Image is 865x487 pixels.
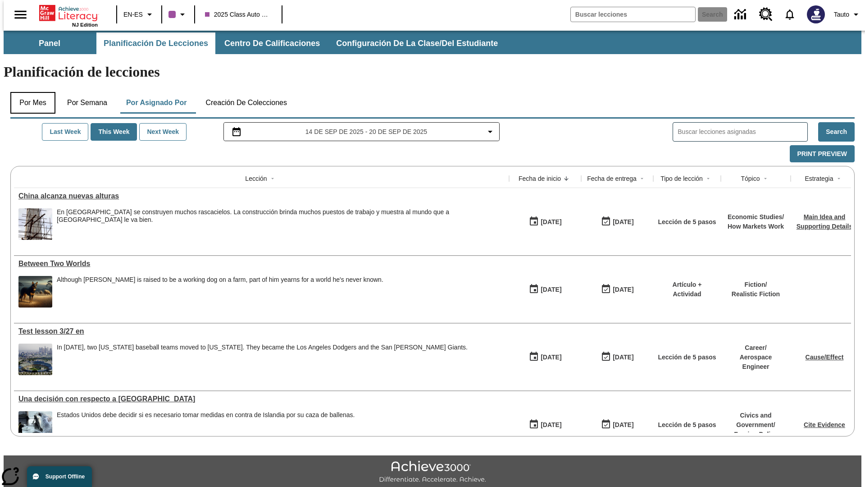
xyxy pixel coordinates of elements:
[541,216,561,228] div: [DATE]
[46,473,85,480] span: Support Offline
[18,192,505,200] div: China alcanza nuevas alturas
[60,92,114,114] button: Por semana
[57,411,355,419] div: Estados Unidos debe decidir si es necesario tomar medidas en contra de Islandia por su caza de ba...
[18,192,505,200] a: China alcanza nuevas alturas, Lessons
[703,173,714,184] button: Sort
[139,123,187,141] button: Next Week
[379,461,486,484] img: Achieve3000 Differentiate Accelerate Achieve
[18,327,505,335] div: Test lesson 3/27 en
[637,173,647,184] button: Sort
[587,174,637,183] div: Fecha de entrega
[198,92,294,114] button: Creación de colecciones
[305,127,427,137] span: 14 de sep de 2025 - 20 de sep de 2025
[598,416,637,433] button: 09/16/25: Último día en que podrá accederse la lección
[760,173,771,184] button: Sort
[732,289,780,299] p: Realistic Fiction
[658,353,716,362] p: Lección de 5 pasos
[561,173,572,184] button: Sort
[526,416,565,433] button: 09/15/25: Primer día en que estuvo disponible la lección
[725,353,786,372] p: Aerospace Engineer
[741,174,760,183] div: Tópico
[729,2,754,27] a: Centro de información
[613,284,633,295] div: [DATE]
[7,1,34,28] button: Abrir el menú lateral
[485,126,496,137] svg: Collapse Date Range Filter
[658,280,716,299] p: Artículo + Actividad
[728,222,784,231] p: How Markets Work
[18,395,505,403] div: Una decisión con respecto a Islandia
[658,420,716,430] p: Lección de 5 pasos
[267,173,278,184] button: Sort
[833,173,844,184] button: Sort
[329,32,505,54] button: Configuración de la clase/del estudiante
[217,32,327,54] button: Centro de calificaciones
[678,125,807,138] input: Buscar lecciones asignadas
[4,31,861,54] div: Subbarra de navegación
[598,281,637,298] button: 09/16/25: Último día en que podrá accederse la lección
[728,212,784,222] p: Economic Studies /
[245,174,267,183] div: Lección
[119,92,194,114] button: Por asignado por
[91,123,137,141] button: This Week
[806,354,844,361] a: Cause/Effect
[725,343,786,353] p: Career /
[598,213,637,230] button: 09/18/25: Último día en que podrá accederse la lección
[123,10,143,19] span: EN-ES
[541,352,561,363] div: [DATE]
[830,6,865,23] button: Perfil/Configuración
[96,32,215,54] button: Planificación de lecciones
[18,276,52,308] img: A dog with dark fur and light tan markings looks off into the distance while sheep graze in the b...
[732,280,780,289] p: Fiction /
[613,352,633,363] div: [DATE]
[39,4,98,22] a: Portada
[205,10,272,19] span: 2025 Class Auto Grade 13
[10,92,55,114] button: Por mes
[790,145,855,163] button: Print Preview
[613,216,633,228] div: [DATE]
[660,174,703,183] div: Tipo de lección
[57,208,505,240] div: En China se construyen muchos rascacielos. La construcción brinda muchos puestos de trabajo y mue...
[598,349,637,366] button: 09/16/25: Último día en que podrá accederse la lección
[228,126,496,137] button: Seleccione el intervalo de fechas opción del menú
[57,276,383,284] div: Although [PERSON_NAME] is raised to be a working dog on a farm, part of him yearns for a world he...
[18,208,52,240] img: Construction workers working on a steel structure at a construction site, with a skyscraper in th...
[725,430,786,439] p: Foreign Policy
[571,7,695,22] input: search field
[541,419,561,431] div: [DATE]
[613,419,633,431] div: [DATE]
[18,327,505,335] a: Test lesson 3/27 en, Lessons
[754,2,778,27] a: Centro de recursos, Se abrirá en una pestaña nueva.
[834,10,849,19] span: Tauto
[18,344,52,375] img: Dodgers stadium.
[4,64,861,80] h1: Planificación de lecciones
[541,284,561,295] div: [DATE]
[526,213,565,230] button: 09/17/25: Primer día en que estuvo disponible la lección
[526,349,565,366] button: 09/16/25: Primer día en que estuvo disponible la lección
[5,32,95,54] button: Panel
[57,344,468,351] div: In [DATE], two [US_STATE] baseball teams moved to [US_STATE]. They became the Los Angeles Dodgers...
[4,32,506,54] div: Subbarra de navegación
[18,260,505,268] div: Between Two Worlds
[57,344,468,375] div: In 1958, two New York baseball teams moved to California. They became the Los Angeles Dodgers and...
[165,6,191,23] button: El color de la clase es morado/púrpura. Cambiar el color de la clase.
[807,5,825,23] img: Avatar
[778,3,801,26] a: Notificaciones
[725,411,786,430] p: Civics and Government /
[57,276,383,308] div: Although Chip is raised to be a working dog on a farm, part of him yearns for a world he's never ...
[801,3,830,26] button: Escoja un nuevo avatar
[42,123,88,141] button: Last Week
[797,213,852,230] a: Main Idea and Supporting Details
[18,260,505,268] a: Between Two Worlds, Lessons
[57,411,355,443] div: Estados Unidos debe decidir si es necesario tomar medidas en contra de Islandia por su caza de ba...
[120,6,159,23] button: Language: EN-ES, Selecciona un idioma
[805,174,833,183] div: Estrategia
[18,395,505,403] a: Una decisión con respecto a Islandia, Lessons
[57,208,505,224] div: En [GEOGRAPHIC_DATA] se construyen muchos rascacielos. La construcción brinda muchos puestos de t...
[39,3,98,28] div: Portada
[27,466,92,487] button: Support Offline
[519,174,561,183] div: Fecha de inicio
